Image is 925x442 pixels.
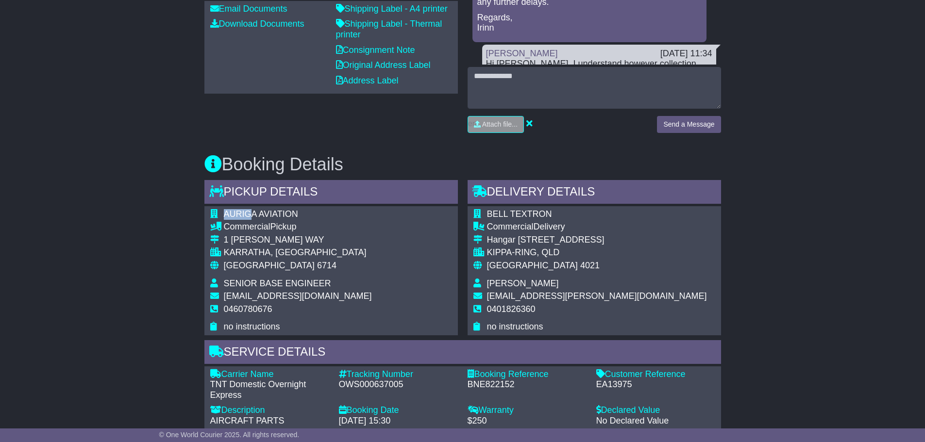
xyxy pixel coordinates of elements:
[336,76,399,85] a: Address Label
[339,405,458,416] div: Booking Date
[317,261,336,270] span: 6714
[487,222,707,232] div: Delivery
[487,291,707,301] span: [EMAIL_ADDRESS][PERSON_NAME][DOMAIN_NAME]
[210,369,329,380] div: Carrier Name
[336,45,415,55] a: Consignment Note
[339,416,458,426] div: [DATE] 15:30
[487,235,707,246] div: Hangar [STREET_ADDRESS]
[224,291,372,301] span: [EMAIL_ADDRESS][DOMAIN_NAME]
[487,278,559,288] span: [PERSON_NAME]
[596,416,715,426] div: No Declared Value
[468,405,587,416] div: Warranty
[468,369,587,380] div: Booking Reference
[580,261,600,270] span: 4021
[486,59,712,80] div: Hi [PERSON_NAME], I understand however collection 22/08 & only in [GEOGRAPHIC_DATA] [DATE].
[487,304,536,314] span: 0401826360
[487,247,707,258] div: KIPPA-RING, QLD
[210,4,287,14] a: Email Documents
[210,405,329,416] div: Description
[477,13,702,33] p: Regards, Irinn
[210,416,329,426] div: AIRCRAFT PARTS
[224,247,372,258] div: KARRATHA, [GEOGRAPHIC_DATA]
[336,60,431,70] a: Original Address Label
[339,379,458,390] div: OWS000637005
[339,369,458,380] div: Tracking Number
[336,4,448,14] a: Shipping Label - A4 printer
[224,261,315,270] span: [GEOGRAPHIC_DATA]
[224,222,372,232] div: Pickup
[210,19,304,29] a: Download Documents
[224,278,331,288] span: SENIOR BASE ENGINEER
[657,116,721,133] button: Send a Message
[224,235,372,246] div: 1 [PERSON_NAME] WAY
[487,209,552,219] span: BELL TEXTRON
[204,340,721,366] div: Service Details
[596,405,715,416] div: Declared Value
[596,369,715,380] div: Customer Reference
[487,322,543,331] span: no instructions
[486,49,558,58] a: [PERSON_NAME]
[224,222,270,231] span: Commercial
[660,49,712,59] div: [DATE] 11:34
[468,416,587,426] div: $250
[596,379,715,390] div: EA13975
[210,379,329,400] div: TNT Domestic Overnight Express
[224,209,298,219] span: AURIGA AVIATION
[487,261,578,270] span: [GEOGRAPHIC_DATA]
[468,180,721,206] div: Delivery Details
[204,155,721,174] h3: Booking Details
[204,180,458,206] div: Pickup Details
[224,322,280,331] span: no instructions
[487,222,534,231] span: Commercial
[159,431,300,439] span: © One World Courier 2025. All rights reserved.
[336,19,442,39] a: Shipping Label - Thermal printer
[468,379,587,390] div: BNE822152
[224,304,272,314] span: 0460780676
